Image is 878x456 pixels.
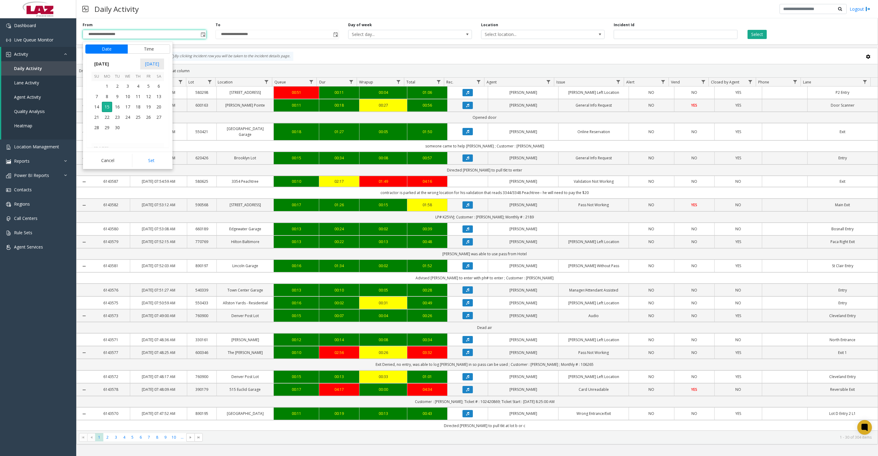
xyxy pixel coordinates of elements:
td: Thursday, September 18, 2025 [133,102,143,112]
a: YES [718,90,758,95]
td: Sunday, September 7, 2025 [91,91,102,102]
a: 00:13 [277,239,315,245]
a: Collapse Details [77,179,92,184]
a: Lot Filter Menu [206,78,214,86]
td: Friday, September 26, 2025 [143,112,154,122]
td: Thursday, September 4, 2025 [133,81,143,91]
span: 18 [133,102,143,112]
span: Contacts [14,187,32,193]
a: Exit [811,129,874,135]
div: 00:18 [323,102,356,108]
a: [GEOGRAPHIC_DATA] Garage [220,126,270,137]
a: Agent Filter Menu [544,78,553,86]
a: Heatmap [1,118,76,133]
a: Lane Filter Menu [861,78,869,86]
span: 19 [143,102,154,112]
img: 'icon' [6,38,11,43]
a: NO [678,239,711,245]
a: Issue Filter Menu [614,78,623,86]
span: Lane Activity [14,80,39,86]
a: [DATE] 07:53:12 AM [134,202,183,208]
a: 00:13 [277,226,315,232]
a: [PERSON_NAME] [492,155,555,161]
a: 01:26 [323,202,356,208]
a: Bosnall Entry [811,226,874,232]
td: Monday, September 15, 2025 [102,102,112,112]
span: NO [691,155,697,161]
span: Power BI Reports [14,172,49,178]
a: Collapse Details [77,240,92,245]
span: 30 [112,122,123,133]
a: 01:34 [323,263,356,269]
a: [DATE] 07:52:03 AM [134,263,183,269]
a: [DATE] 07:52:15 AM [134,239,183,245]
label: Location [481,22,498,28]
span: Heatmap [14,123,32,129]
td: Monday, September 29, 2025 [102,122,112,133]
td: Tuesday, September 30, 2025 [112,122,123,133]
img: 'icon' [6,231,11,235]
div: 00:15 [277,155,315,161]
a: 01:27 [323,129,356,135]
span: 25 [133,112,143,122]
div: 00:57 [411,155,444,161]
span: 6 [154,81,164,91]
td: Wednesday, September 10, 2025 [123,91,133,102]
td: Sunday, September 14, 2025 [91,102,102,112]
span: Live Queue Monitor [14,37,53,43]
a: 00:13 [363,239,403,245]
a: 620426 [191,155,213,161]
a: Dur Filter Menu [347,78,355,86]
a: 00:18 [277,129,315,135]
td: Tuesday, September 9, 2025 [112,91,123,102]
a: General Info Request [562,155,625,161]
span: Quality Analysis [14,108,45,114]
span: Toggle popup [332,30,339,39]
a: 00:15 [363,202,403,208]
a: Hilton Baltimore [220,239,270,245]
a: 00:04 [363,90,403,95]
span: Dashboard [14,23,36,28]
span: 23 [112,112,123,122]
span: 17 [123,102,133,112]
a: 6143587 [95,179,126,184]
a: 00:34 [323,155,356,161]
a: 00:11 [277,102,315,108]
td: Tuesday, September 23, 2025 [112,112,123,122]
td: Wednesday, September 24, 2025 [123,112,133,122]
span: NO [735,226,741,232]
a: Vend Filter Menu [699,78,707,86]
span: 12 [143,91,154,102]
div: 00:24 [323,226,356,232]
a: NO [678,179,711,184]
a: P2 Entry [811,90,874,95]
a: 6143580 [95,226,126,232]
a: 00:48 [411,239,444,245]
span: Toggle popup [199,30,206,39]
div: 00:51 [277,90,315,95]
a: 890197 [191,263,213,269]
a: Daily Activity [1,61,76,76]
button: Select [748,30,767,39]
a: NO [633,90,670,95]
td: Friday, September 5, 2025 [143,81,154,91]
a: Edgewater Garage [220,226,270,232]
a: 600163 [191,102,213,108]
span: YES [735,239,741,244]
a: NO [633,129,670,135]
div: 00:39 [411,226,444,232]
a: NO [633,179,670,184]
a: Paca Right Exit [811,239,874,245]
a: YES [678,202,711,208]
a: Agent Activity [1,90,76,104]
span: NO [691,226,697,232]
td: someone came to help [PERSON_NAME] ; Customer : [PERSON_NAME] [92,140,878,152]
label: Day of week [348,22,372,28]
span: 1 [102,81,112,91]
a: 00:16 [277,263,315,269]
span: YES [691,103,697,108]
